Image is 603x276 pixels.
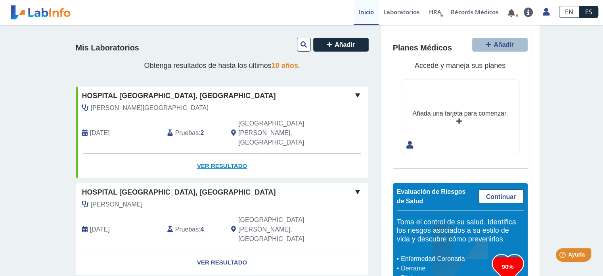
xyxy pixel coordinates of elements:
[201,129,204,136] b: 2
[161,215,225,244] div: :
[76,43,139,53] h4: Mis Laboratorios
[91,200,143,209] span: Torres Acevedo, Jose
[91,103,209,113] span: Colon Casasnovas, Norman
[412,109,507,118] div: Añada una tarjeta para comenzar.
[397,188,466,205] span: Evaluación de Riesgos de Salud
[144,62,300,69] span: Obtenga resultados de hasta los últimos .
[335,41,355,48] span: Añadir
[76,250,368,275] a: Ver Resultado
[579,6,598,18] a: ES
[479,189,524,203] a: Continuar
[472,38,528,52] button: Añadir
[399,264,492,273] li: Derrame
[272,62,298,69] span: 10 años
[238,215,326,244] span: San Juan, PR
[399,254,492,264] li: Enfermedad Coronaria
[161,119,225,147] div: :
[201,226,204,233] b: 4
[238,119,326,147] span: San Juan, PR
[82,187,276,198] span: Hospital [GEOGRAPHIC_DATA], [GEOGRAPHIC_DATA]
[559,6,579,18] a: EN
[429,8,441,16] span: HRA
[397,218,524,244] h5: Toma el control de su salud. Identifica los riesgos asociados a su estilo de vida y descubre cómo...
[393,43,452,53] h4: Planes Médicos
[494,41,514,48] span: Añadir
[82,91,276,101] span: Hospital [GEOGRAPHIC_DATA], [GEOGRAPHIC_DATA]
[76,154,368,179] a: Ver Resultado
[532,245,594,267] iframe: Help widget launcher
[90,225,110,234] span: 2025-09-04
[486,193,516,200] span: Continuar
[175,128,199,138] span: Pruebas
[175,225,199,234] span: Pruebas
[313,38,369,52] button: Añadir
[415,62,505,69] span: Accede y maneja sus planes
[90,128,110,138] span: 2025-09-05
[492,262,524,272] h3: 90%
